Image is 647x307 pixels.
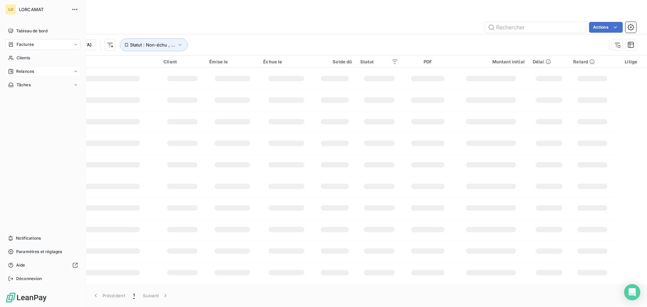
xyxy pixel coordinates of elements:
div: Statut [360,59,399,64]
button: 1 [129,288,139,303]
div: Retard [573,59,611,64]
span: LORCAMAT [19,7,67,12]
div: LO [5,4,16,15]
div: Litige [619,59,643,64]
div: Émise le [209,59,255,64]
button: Statut : Non-échu , ... [120,38,188,51]
span: Aide [16,262,25,268]
button: Suivant [139,288,173,303]
a: Aide [5,260,81,271]
span: Paramètres et réglages [16,249,62,255]
span: Déconnexion [16,276,42,282]
span: Relances [16,68,34,74]
div: Client [163,59,201,64]
button: Actions [589,22,623,33]
span: Factures [17,41,34,48]
div: Montant initial [457,59,525,64]
span: Notifications [16,235,41,241]
div: PDF [406,59,449,64]
span: Tableau de bord [16,28,48,34]
span: Clients [17,55,30,61]
div: Solde dû [318,59,352,64]
input: Rechercher [485,22,586,33]
span: 1 [133,292,135,299]
div: Délai [533,59,565,64]
span: Statut : Non-échu , ... [130,42,175,48]
img: Logo LeanPay [5,292,47,303]
div: Échue le [263,59,309,64]
span: Tâches [17,82,31,88]
div: Open Intercom Messenger [624,284,640,300]
button: Précédent [88,288,129,303]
